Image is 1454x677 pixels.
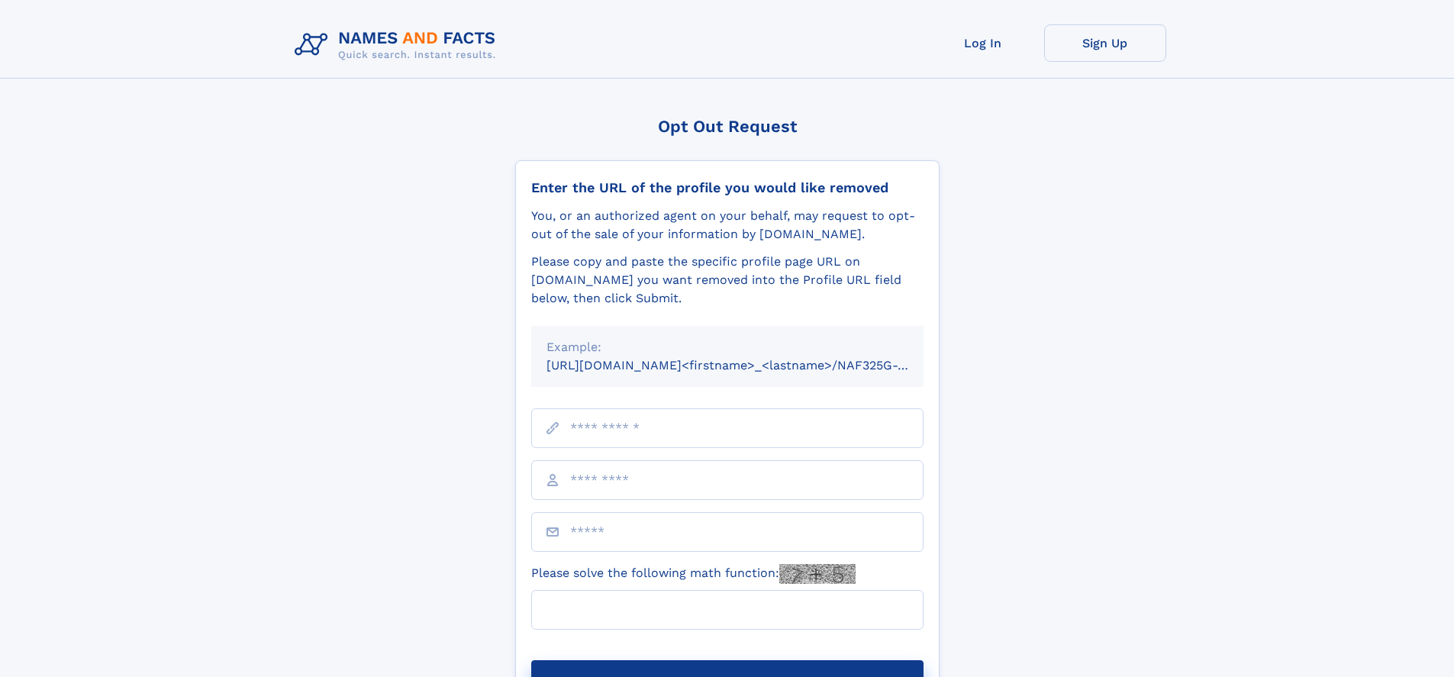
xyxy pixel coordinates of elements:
[546,338,908,356] div: Example:
[515,117,940,136] div: Opt Out Request
[531,207,924,243] div: You, or an authorized agent on your behalf, may request to opt-out of the sale of your informatio...
[546,358,953,372] small: [URL][DOMAIN_NAME]<firstname>_<lastname>/NAF325G-xxxxxxxx
[531,253,924,308] div: Please copy and paste the specific profile page URL on [DOMAIN_NAME] you want removed into the Pr...
[289,24,508,66] img: Logo Names and Facts
[531,564,856,584] label: Please solve the following math function:
[1044,24,1166,62] a: Sign Up
[531,179,924,196] div: Enter the URL of the profile you would like removed
[922,24,1044,62] a: Log In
